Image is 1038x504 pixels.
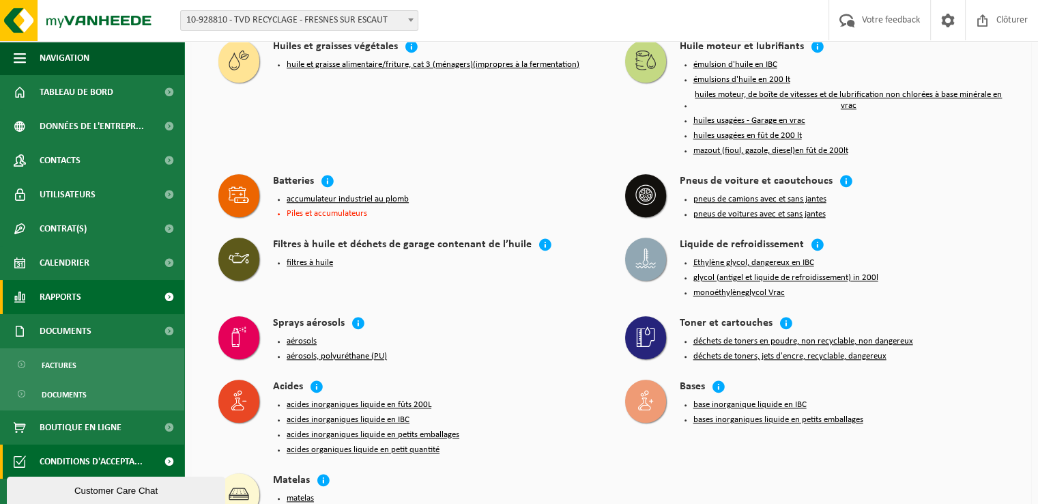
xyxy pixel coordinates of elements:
[40,246,89,280] span: Calendrier
[273,473,310,489] h4: Matelas
[693,257,814,268] button: Ethylène glycol, dangereux en IBC
[40,143,81,178] span: Contacts
[180,10,418,31] span: 10-928810 - TVD RECYCLAGE - FRESNES SUR ESCAUT
[287,209,598,218] li: Piles et accumulateurs
[287,257,333,268] button: filtres à huile
[693,194,826,205] button: pneus de camions avec et sans jantes
[40,410,121,445] span: Boutique en ligne
[693,336,913,347] button: déchets de toners en poudre, non recyclable, non dangereux
[40,445,143,479] span: Conditions d'accepta...
[287,445,439,456] button: acides organiques liquide en petit quantité
[42,352,76,378] span: Factures
[40,314,91,348] span: Documents
[693,272,878,283] button: glycol (antigel et liquide de refroidissement) in 200l
[40,41,89,75] span: Navigation
[287,493,314,504] button: matelas
[693,74,790,85] button: émulsions d'huile en 200 lt
[680,316,773,332] h4: Toner et cartouches
[680,40,804,55] h4: Huile moteur et lubrifiants
[273,174,314,190] h4: Batteries
[40,109,144,143] span: Données de l'entrepr...
[287,194,409,205] button: accumulateur industriel au plomb
[693,145,848,156] button: mazout (fioul, gazole, diesel)en fût de 200lt
[693,209,826,220] button: pneus de voitures avec et sans jantes
[273,316,345,332] h4: Sprays aérosols
[693,351,886,362] button: déchets de toners, jets d'encre, recyclable, dangereux
[680,238,804,253] h4: Liquide de refroidissement
[181,11,418,30] span: 10-928810 - TVD RECYCLAGE - FRESNES SUR ESCAUT
[3,381,181,407] a: Documents
[42,382,87,408] span: Documents
[287,400,431,410] button: acides inorganiques liquide en fûts 200L
[693,288,785,298] button: monoéthylèneglycol Vrac
[273,238,532,253] h4: Filtres à huile et déchets de garage contenant de l’huile
[40,75,113,109] span: Tableau de bord
[287,415,409,425] button: acides inorganiques liquide en IBC
[287,59,579,70] button: huile et graisse alimentaire/friture, cat 3 (ménagers)(impropres à la fermentation)
[287,430,459,440] button: acides inorganiques liquide en petits emballages
[680,174,833,190] h4: Pneus de voiture et caoutchoucs
[693,400,807,410] button: base inorganique liquide en IBC
[693,59,777,70] button: émulsion d'huile en IBC
[680,380,705,395] h4: Bases
[693,130,802,141] button: huiles usagées en fût de 200 lt
[3,352,181,378] a: Factures
[7,474,228,504] iframe: chat widget
[287,351,387,362] button: aérosols, polyuréthane (PU)
[273,380,303,395] h4: Acides
[40,178,96,212] span: Utilisateurs
[287,336,317,347] button: aérosols
[40,280,81,314] span: Rapports
[693,115,805,126] button: huiles usagées - Garage en vrac
[40,212,87,246] span: Contrat(s)
[693,89,1005,111] button: huiles moteur, de boîte de vitesses et de lubrification non chlorées à base minérale en vrac
[693,415,863,425] button: bases inorganiques liquide en petits emballages
[273,40,398,55] h4: Huiles et graisses végétales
